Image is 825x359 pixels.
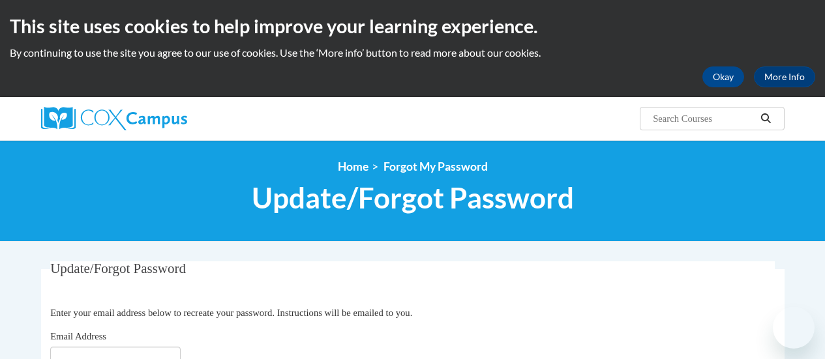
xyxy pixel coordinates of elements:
[702,66,744,87] button: Okay
[383,160,488,173] span: Forgot My Password
[773,307,815,349] iframe: Button to launch messaging window
[652,111,756,126] input: Search Courses
[756,111,775,126] button: Search
[50,331,106,341] span: Email Address
[10,46,815,60] p: By continuing to use the site you agree to our use of cookies. Use the ‘More info’ button to read...
[41,107,276,130] a: Cox Campus
[41,107,187,130] img: Cox Campus
[50,308,412,318] span: Enter your email address below to recreate your password. Instructions will be emailed to you.
[338,160,368,173] a: Home
[754,66,815,87] a: More Info
[50,261,186,276] span: Update/Forgot Password
[10,13,815,39] h2: This site uses cookies to help improve your learning experience.
[252,180,574,215] span: Update/Forgot Password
